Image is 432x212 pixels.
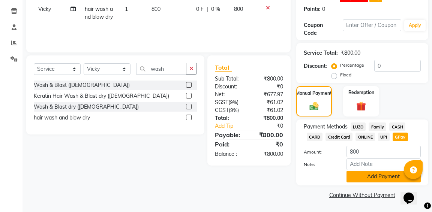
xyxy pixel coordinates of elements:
span: Credit Card [325,133,352,141]
div: hair wash and blow dry [34,114,90,122]
div: Discount: [304,62,327,70]
div: Total: [209,114,249,122]
input: Amount [346,146,421,157]
label: Redemption [348,89,374,96]
label: Note: [298,161,341,168]
span: 0 % [211,5,220,13]
div: Service Total: [304,49,338,57]
div: ₹800.00 [341,49,360,57]
span: 800 [151,6,160,12]
span: GPay [393,133,408,141]
div: ₹61.02 [249,106,289,114]
span: Total [215,64,232,72]
button: Add Payment [346,171,421,182]
div: ( ) [209,106,249,114]
button: Apply [404,20,426,31]
label: Manual Payment [296,90,332,97]
span: | [207,5,208,13]
input: Enter Offer / Coupon Code [343,19,401,31]
span: 1 [125,6,128,12]
span: 9% [230,107,237,113]
span: LUZO [351,122,366,131]
span: 9% [230,99,237,105]
a: Add Tip [209,122,256,130]
div: Discount: [209,83,249,91]
span: CASH [389,122,405,131]
span: ONLINE [355,133,375,141]
div: Payable: [209,130,249,139]
div: 0 [322,5,325,13]
span: UPI [378,133,390,141]
div: ₹0 [255,122,288,130]
input: Add Note [346,158,421,170]
span: 800 [234,6,243,12]
span: Family [369,122,386,131]
div: Keratin Hair Wash & Blast dry ([DEMOGRAPHIC_DATA]) [34,92,169,100]
div: ₹800.00 [249,75,289,83]
span: Vicky [38,6,51,12]
div: ₹677.97 [249,91,289,99]
div: ₹0 [249,83,289,91]
label: Percentage [340,62,364,69]
div: Sub Total: [209,75,249,83]
div: Wash & Blast dry ([DEMOGRAPHIC_DATA]) [34,103,139,111]
span: CGST [215,107,229,113]
div: Paid: [209,140,249,149]
div: ₹61.02 [249,99,289,106]
span: 0 F [196,5,204,13]
span: CARD [307,133,323,141]
iframe: chat widget [400,182,424,205]
div: Wash & Blast ([DEMOGRAPHIC_DATA]) [34,81,130,89]
div: ₹0 [249,140,289,149]
div: Points: [304,5,321,13]
div: ( ) [209,99,249,106]
label: Fixed [340,72,351,78]
div: ₹800.00 [249,114,289,122]
div: ₹800.00 [249,150,289,158]
div: Coupon Code [304,21,343,37]
img: _gift.svg [353,100,369,112]
label: Amount: [298,149,341,155]
input: Search or Scan [136,63,186,75]
div: Net: [209,91,249,99]
a: Continue Without Payment [298,191,427,199]
div: ₹800.00 [249,130,289,139]
img: _cash.svg [307,101,321,111]
div: Balance : [209,150,249,158]
span: Payment Methods [304,123,348,131]
span: hair wash and blow dry [85,6,113,20]
span: SGST [215,99,228,106]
